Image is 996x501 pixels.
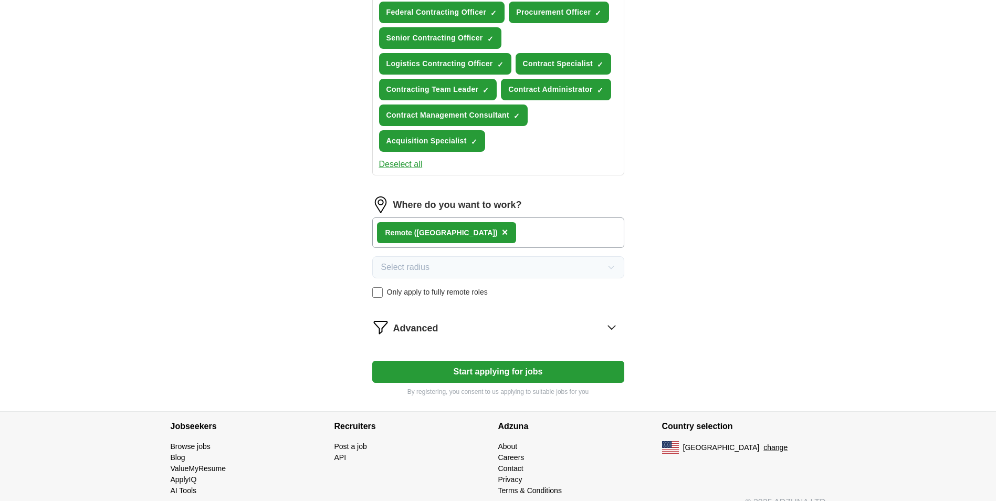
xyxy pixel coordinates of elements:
span: ✓ [513,112,520,120]
span: Acquisition Specialist [386,135,467,147]
span: ✓ [490,9,497,17]
span: ✓ [597,86,603,95]
a: Blog [171,453,185,462]
img: US flag [662,441,679,454]
button: Procurement Officer✓ [509,2,609,23]
span: ✓ [595,9,601,17]
span: ✓ [471,138,477,146]
button: Select radius [372,256,624,278]
div: Remote ([GEOGRAPHIC_DATA]) [385,227,498,238]
button: × [502,225,508,241]
a: Post a job [334,442,367,451]
h4: Country selection [662,412,826,441]
a: AI Tools [171,486,197,495]
a: ValueMyResume [171,464,226,473]
span: [GEOGRAPHIC_DATA] [683,442,760,453]
span: ✓ [497,60,504,69]
span: Contracting Team Leader [386,84,479,95]
img: location.png [372,196,389,213]
span: Logistics Contracting Officer [386,58,493,69]
a: Careers [498,453,525,462]
span: Advanced [393,321,438,336]
span: ✓ [597,60,603,69]
a: Terms & Conditions [498,486,562,495]
a: Contact [498,464,523,473]
span: Select radius [381,261,430,274]
span: Contract Administrator [508,84,592,95]
button: Contract Management Consultant✓ [379,105,528,126]
button: Deselect all [379,158,423,171]
button: Senior Contracting Officer✓ [379,27,501,49]
span: Senior Contracting Officer [386,33,483,44]
a: Browse jobs [171,442,211,451]
span: Contract Specialist [523,58,593,69]
button: Logistics Contracting Officer✓ [379,53,511,75]
label: Where do you want to work? [393,198,522,212]
p: By registering, you consent to us applying to suitable jobs for you [372,387,624,396]
button: Start applying for jobs [372,361,624,383]
button: Federal Contracting Officer✓ [379,2,505,23]
button: change [763,442,788,453]
a: API [334,453,347,462]
span: ✓ [487,35,494,43]
span: Procurement Officer [516,7,591,18]
span: × [502,226,508,238]
a: About [498,442,518,451]
button: Contract Administrator✓ [501,79,611,100]
a: Privacy [498,475,522,484]
span: Contract Management Consultant [386,110,510,121]
img: filter [372,319,389,336]
input: Only apply to fully remote roles [372,287,383,298]
span: Federal Contracting Officer [386,7,487,18]
span: ✓ [483,86,489,95]
span: Only apply to fully remote roles [387,287,488,298]
a: ApplyIQ [171,475,197,484]
button: Contract Specialist✓ [516,53,611,75]
button: Acquisition Specialist✓ [379,130,485,152]
button: Contracting Team Leader✓ [379,79,497,100]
